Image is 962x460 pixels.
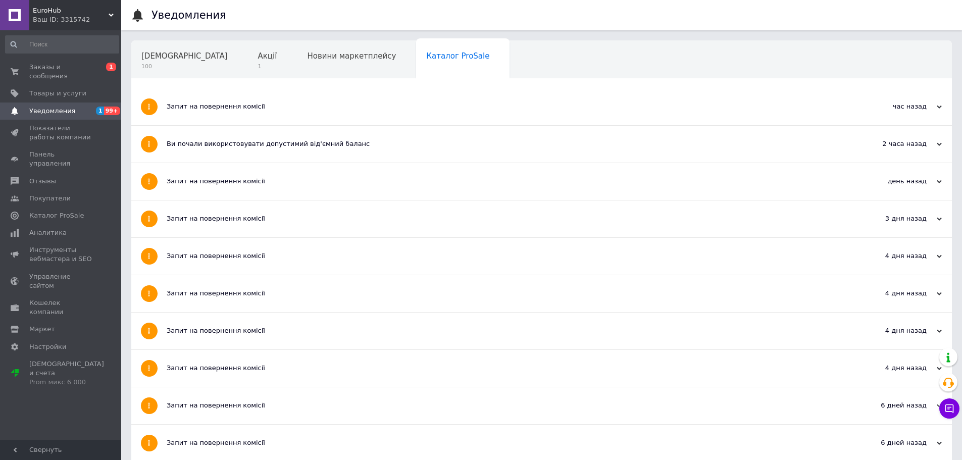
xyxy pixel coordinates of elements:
[841,214,942,223] div: 3 дня назад
[167,401,841,410] div: Запит на повернення комісії
[841,139,942,148] div: 2 часа назад
[29,245,93,264] span: Инструменты вебмастера и SEO
[29,150,93,168] span: Панель управления
[167,289,841,298] div: Запит на повернення комісії
[841,177,942,186] div: день назад
[96,107,104,115] span: 1
[841,289,942,298] div: 4 дня назад
[167,214,841,223] div: Запит на повернення комісії
[141,52,228,61] span: [DEMOGRAPHIC_DATA]
[151,9,226,21] h1: Уведомления
[33,6,109,15] span: EuroHub
[167,364,841,373] div: Запит на повернення комісії
[167,102,841,111] div: Запит на повернення комісії
[167,326,841,335] div: Запит на повернення комісії
[426,52,489,61] span: Каталог ProSale
[167,438,841,447] div: Запит на повернення комісії
[5,35,119,54] input: Поиск
[841,401,942,410] div: 6 дней назад
[29,325,55,334] span: Маркет
[33,15,121,24] div: Ваш ID: 3315742
[29,272,93,290] span: Управление сайтом
[167,177,841,186] div: Запит на повернення комісії
[167,251,841,261] div: Запит на повернення комісії
[29,194,71,203] span: Покупатели
[258,63,277,70] span: 1
[29,124,93,142] span: Показатели работы компании
[29,360,104,387] span: [DEMOGRAPHIC_DATA] и счета
[258,52,277,61] span: Акції
[29,298,93,317] span: Кошелек компании
[841,251,942,261] div: 4 дня назад
[167,139,841,148] div: Ви почали використовувати допустимий від'ємний баланс
[841,102,942,111] div: час назад
[29,378,104,387] div: Prom микс 6 000
[841,364,942,373] div: 4 дня назад
[841,438,942,447] div: 6 дней назад
[29,211,84,220] span: Каталог ProSale
[29,228,67,237] span: Аналитика
[29,342,66,351] span: Настройки
[106,63,116,71] span: 1
[141,63,228,70] span: 100
[104,107,121,115] span: 99+
[29,177,56,186] span: Отзывы
[29,89,86,98] span: Товары и услуги
[939,398,959,419] button: Чат с покупателем
[29,107,75,116] span: Уведомления
[29,63,93,81] span: Заказы и сообщения
[307,52,396,61] span: Новини маркетплейсу
[841,326,942,335] div: 4 дня назад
